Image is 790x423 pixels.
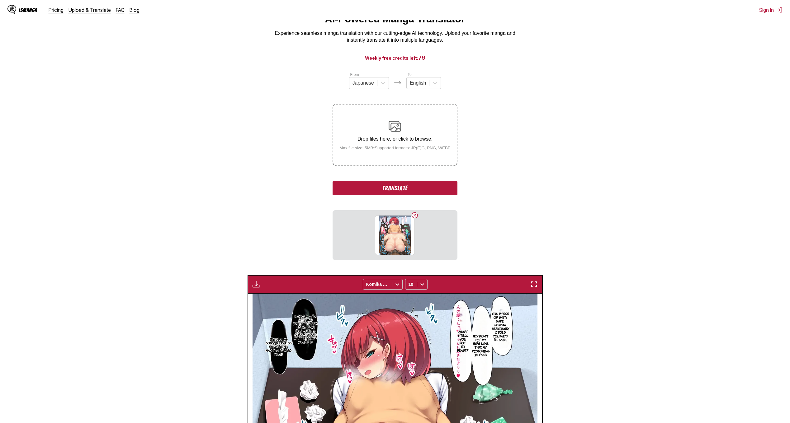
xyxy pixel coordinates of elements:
[490,310,510,343] p: You piece of shit! Rape demon! Seriously, I told you we'd be late.
[394,79,401,86] img: Languages icon
[7,5,16,14] img: IsManga Logo
[19,7,37,13] div: IsManga
[334,136,456,142] p: Drop files here, or click to browse.
[418,54,425,61] span: 79
[116,7,125,13] a: FAQ
[291,313,319,345] p: Nooo... ♥ It's getting easier to cum right now, but if this cock attacks me seriously again... ♡
[271,30,520,44] p: Experience seamless manga translation with our cutting-edge AI technology. Upload your favorite m...
[253,281,260,288] img: Download translated images
[15,54,775,62] h3: Weekly free credits left:
[333,181,457,195] button: Translate
[264,336,293,357] p: I'm losing consciousness from being made to cum so much...
[69,7,111,13] a: Upload & Translate
[350,72,359,77] label: From
[456,328,470,353] p: Didn't I tell you not to, beast?
[471,333,491,358] p: Hey, don't hit my hips like that. My pistoning is fast!
[530,281,538,288] img: Enter fullscreen
[776,7,783,13] img: Sign out
[334,146,456,150] small: Max file size: 5MB • Supported formats: JP(E)G, PNG, WEBP
[130,7,140,13] a: Blog
[408,72,412,77] label: To
[759,7,783,13] button: Sign In
[411,211,419,219] button: Delete image
[49,7,64,13] a: Pricing
[7,5,49,15] a: IsManga LogoIsManga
